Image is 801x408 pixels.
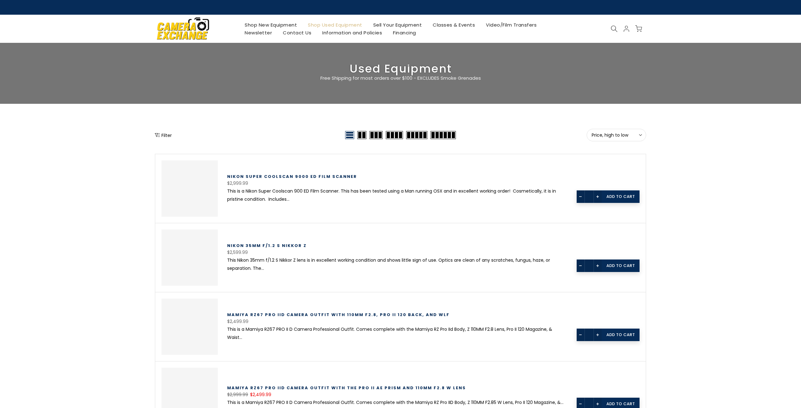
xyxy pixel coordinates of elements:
[481,21,542,29] a: Video/Film Transfers
[283,74,518,82] p: Free Shipping for most orders over $100 - EXCLUDES Smoke Grenades
[427,21,481,29] a: Classes & Events
[227,385,466,391] a: Mamiya RZ67 Pro IID Camera Outfit with the Pro II AE Prism and 110MM F2.8 W Lens
[585,245,631,258] span: Quick view
[155,65,646,73] h3: Used Equipment
[368,21,427,29] a: Sell Your Equipment
[388,29,422,37] a: Financing
[606,190,635,203] span: Add to cart
[317,29,388,37] a: Information and Policies
[250,391,271,399] ins: $2,499.99
[278,29,317,37] a: Contact Us
[606,329,635,341] span: Add to cart
[602,190,640,203] a: Add to cart
[239,21,303,29] a: Shop New Equipment
[227,243,307,249] a: Nikon 35mm f/1.2 S Nikkor Z
[585,176,631,189] span: Quick view
[227,179,567,187] div: $2,999.99
[587,129,646,141] button: Price, high to low
[227,249,567,256] div: $2,599.99
[580,314,636,327] a: Quick view
[580,176,636,189] a: Quick view
[602,329,640,341] a: Add to cart
[585,314,631,327] span: Quick view
[227,318,567,325] div: $2,499.99
[580,245,636,258] a: Quick view
[227,325,567,341] div: This is a Mamiya RZ67 PRO II D Camera Professional Outfit. Comes complete with the Mamiya RZ Pro ...
[227,187,567,203] div: This is a Nikon Super Coolscan 900 ED Film Scanner. This has been tested using a Man running OSX ...
[606,259,635,272] span: Add to cart
[580,383,636,396] a: Quick view
[227,391,248,398] del: $2,999.99
[227,312,450,318] a: Mamiya RZ67 Pro IID Camera Outfit with 110MM F2.8, Pro II 120 Back, and WLF
[592,132,641,138] span: Price, high to low
[227,399,564,406] div: This is a Mamiya RZ67 PRO II D Camera Professional Outfit. Comes complete with the Mamiya RZ Pro ...
[227,256,567,272] div: This Nikon 35mm f/1.2 S Nikkor Z lens is in excellent working condition and shows little sign of ...
[227,174,357,179] a: Nikon Super Coolscan 9000 ED Film Scanner
[303,21,368,29] a: Shop Used Equipment
[239,29,278,37] a: Newsletter
[602,259,640,272] a: Add to cart
[155,132,172,138] button: Show filters
[585,383,631,396] span: Quick view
